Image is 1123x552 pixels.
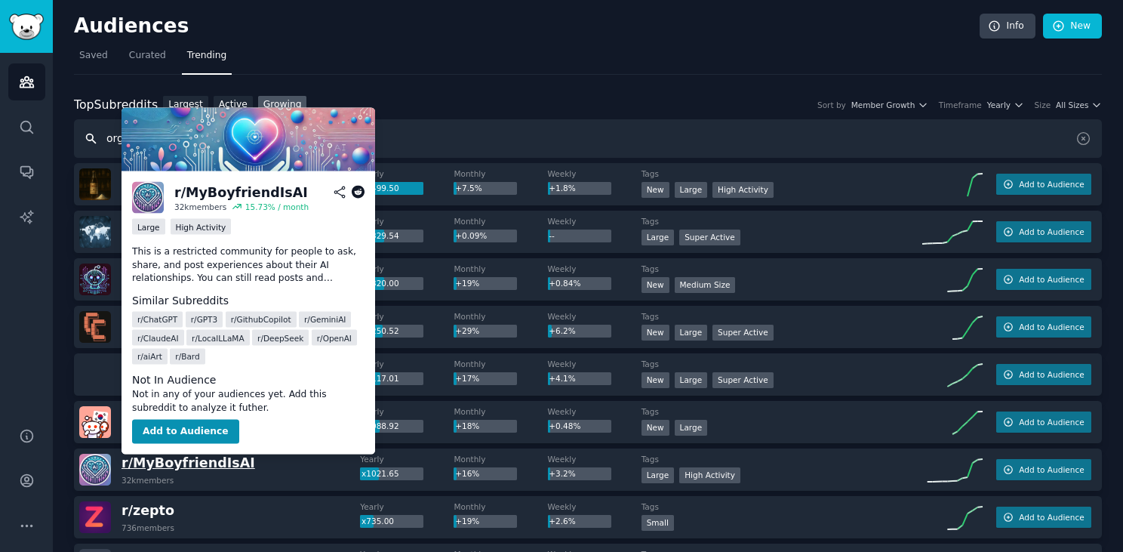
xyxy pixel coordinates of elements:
[548,501,641,512] dt: Weekly
[996,459,1091,480] button: Add to Audience
[245,202,309,212] div: 15.73 % / month
[996,174,1091,195] button: Add to Audience
[996,364,1091,385] button: Add to Audience
[1035,100,1051,110] div: Size
[641,311,922,322] dt: Tags
[129,49,166,63] span: Curated
[987,100,1024,110] button: Yearly
[79,454,111,486] img: MyBoyfriendIsAI
[362,517,394,526] span: x735.00
[641,359,922,369] dt: Tags
[1043,14,1102,39] a: New
[455,231,487,240] span: +0.09%
[174,202,226,212] div: 32k members
[360,168,454,179] dt: Yearly
[360,311,454,322] dt: Yearly
[79,501,111,533] img: zepto
[79,406,111,438] img: KoreaSeoulBeauty
[455,517,479,526] span: +19%
[122,503,174,518] span: r/ zepto
[817,100,846,110] div: Sort by
[317,332,352,343] span: r/ OpenAI
[987,100,1011,110] span: Yearly
[549,421,580,430] span: +0.48%
[455,326,479,335] span: +29%
[362,326,399,335] span: x1250.52
[79,264,111,295] img: Build_AI_Agents
[548,454,641,464] dt: Weekly
[641,264,922,274] dt: Tags
[712,182,774,198] div: High Activity
[257,332,303,343] span: r/ DeepSeek
[548,264,641,274] dt: Weekly
[641,277,669,293] div: New
[187,49,226,63] span: Trending
[74,14,980,39] h2: Audiences
[132,372,365,388] dt: Not In Audience
[360,406,454,417] dt: Yearly
[641,168,922,179] dt: Tags
[455,279,479,288] span: +19%
[455,421,479,430] span: +18%
[549,469,575,478] span: +3.2%
[641,501,922,512] dt: Tags
[182,44,232,75] a: Trending
[851,100,915,110] span: Member Growth
[362,469,399,478] span: x1021.65
[454,168,547,179] dt: Monthly
[549,183,575,193] span: +1.8%
[549,374,575,383] span: +4.1%
[712,372,774,388] div: Super Active
[675,420,708,436] div: Large
[675,182,708,198] div: Large
[675,325,708,341] div: Large
[1019,369,1084,380] span: Add to Audience
[258,96,307,115] a: Growing
[641,182,669,198] div: New
[679,467,740,483] div: High Activity
[712,325,774,341] div: Super Active
[79,311,111,343] img: ClaudeCode
[132,293,365,309] dt: Similar Subreddits
[362,421,399,430] span: x1088.92
[360,216,454,227] dt: Yearly
[548,168,641,179] dt: Weekly
[132,219,165,235] div: Large
[9,14,44,40] img: GummySearch logo
[454,454,547,464] dt: Monthly
[122,475,174,486] div: 32k members
[1019,322,1084,332] span: Add to Audience
[191,314,217,325] span: r/ GPT3
[641,406,922,417] dt: Tags
[641,230,675,245] div: Large
[641,216,922,227] dt: Tags
[79,359,111,390] img: vibecoding
[362,231,399,240] span: x1329.54
[641,515,674,531] div: Small
[1019,227,1084,237] span: Add to Audience
[980,14,1035,39] a: Info
[996,507,1091,528] button: Add to Audience
[549,279,580,288] span: +0.84%
[454,359,547,369] dt: Monthly
[137,314,177,325] span: r/ ChatGPT
[454,406,547,417] dt: Monthly
[132,182,164,214] img: MyBoyfriendIsAI
[675,372,708,388] div: Large
[1019,417,1084,427] span: Add to Audience
[1019,512,1084,523] span: Add to Audience
[360,264,454,274] dt: Yearly
[79,49,108,63] span: Saved
[548,359,641,369] dt: Weekly
[996,221,1091,242] button: Add to Audience
[362,279,399,288] span: x1320.00
[360,501,454,512] dt: Yearly
[74,44,113,75] a: Saved
[132,245,365,285] p: This is a restricted community for people to ask, share, and post experiences about their AI rela...
[360,359,454,369] dt: Yearly
[132,420,239,444] button: Add to Audience
[548,216,641,227] dt: Weekly
[455,469,479,478] span: +16%
[1056,100,1088,110] span: All Sizes
[939,100,982,110] div: Timeframe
